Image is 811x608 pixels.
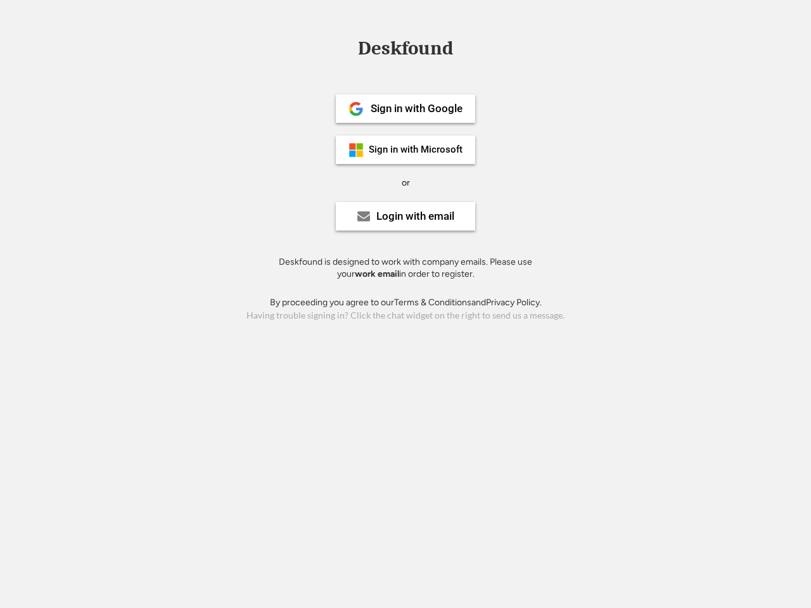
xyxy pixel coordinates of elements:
img: ms-symbollockup_mssymbol_19.png [348,142,364,158]
div: Deskfound is designed to work with company emails. Please use your in order to register. [263,256,548,281]
div: or [402,177,410,189]
img: 1024px-Google__G__Logo.svg.png [348,101,364,117]
a: Privacy Policy. [486,297,542,308]
div: Login with email [376,211,454,222]
div: Sign in with Google [371,103,463,114]
div: Sign in with Microsoft [369,145,463,155]
strong: work email [355,269,399,279]
a: Terms & Conditions [394,297,471,308]
div: By proceeding you agree to our and [270,296,542,309]
div: Deskfound [352,39,459,58]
